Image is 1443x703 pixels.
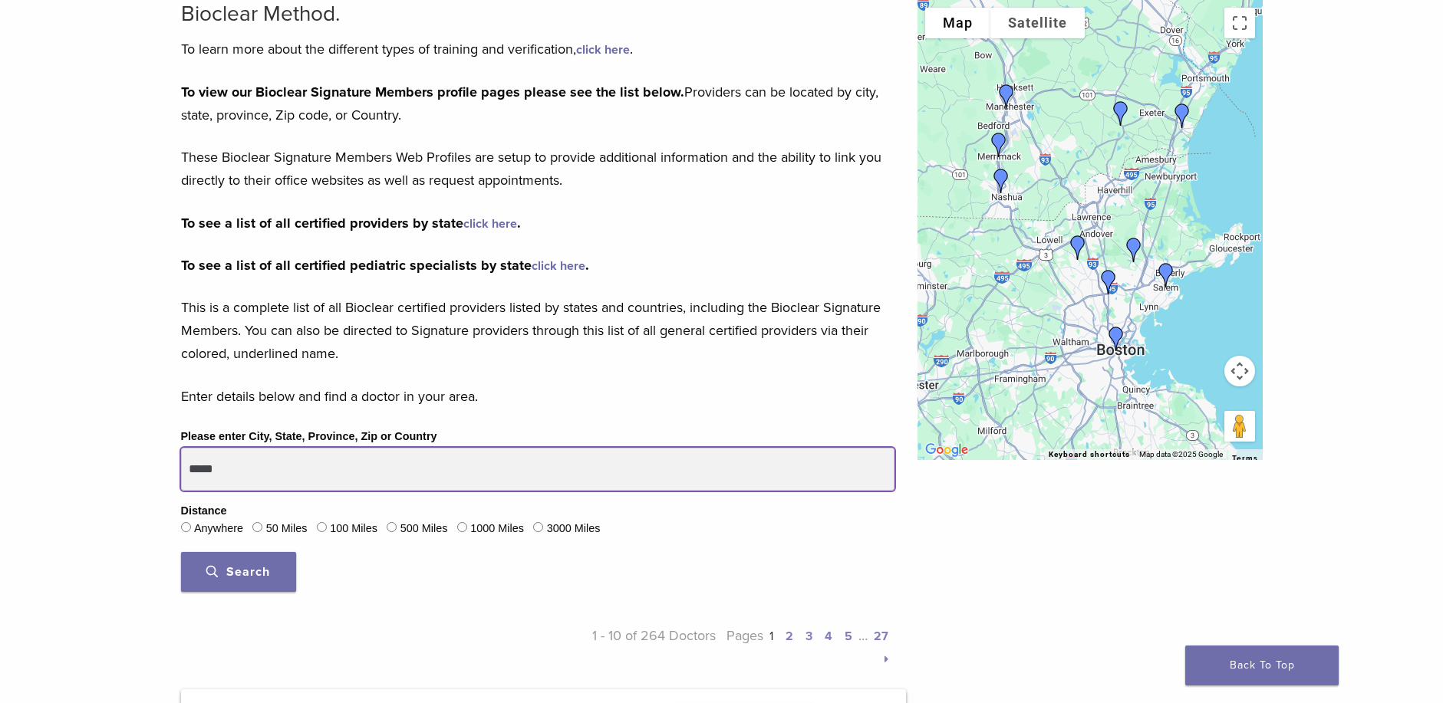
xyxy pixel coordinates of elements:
legend: Distance [181,503,227,520]
a: 3 [806,629,812,644]
img: Google [921,440,972,460]
label: 1000 Miles [470,521,524,537]
div: Dr. Nicholas DiMauro [1115,232,1152,268]
label: 100 Miles [330,521,377,537]
p: 1 - 10 of 264 Doctors [538,624,717,670]
a: click here [576,42,630,57]
button: Drag Pegman onto the map to open Street View [1224,411,1255,442]
p: Providers can be located by city, state, province, Zip code, or Country. [181,80,894,126]
div: Dr. Pamela Maragliano-Muniz [1148,257,1184,294]
a: 1 [769,629,773,644]
button: Keyboard shortcuts [1049,449,1130,460]
div: Dr. David Yue and Dr. Silvia Huang-Yue [983,163,1020,199]
button: Toggle fullscreen view [1224,8,1255,38]
a: Back To Top [1185,646,1339,685]
p: These Bioclear Signature Members Web Profiles are setup to provide additional information and the... [181,146,894,192]
a: 5 [845,629,852,644]
label: 3000 Miles [547,521,601,537]
a: click here [532,258,585,274]
button: Show satellite imagery [990,8,1085,38]
span: Map data ©2025 Google [1139,450,1223,458]
button: Map camera controls [1224,356,1255,386]
label: Anywhere [194,521,243,537]
a: click here [463,216,517,232]
div: Dr. Neelima Ravi [1164,97,1201,134]
strong: To see a list of all certified providers by state . [181,215,521,232]
p: Pages [716,624,894,670]
a: 4 [825,629,832,644]
strong: To see a list of all certified pediatric specialists by state . [181,257,589,274]
label: 50 Miles [266,521,308,537]
div: Dr. David Yue [988,78,1025,115]
p: To learn more about the different types of training and verification, . [181,38,894,61]
strong: To view our Bioclear Signature Members profile pages please see the list below. [181,84,684,100]
label: Please enter City, State, Province, Zip or Country [181,429,437,445]
div: Dr. Silvia Huang-Yue [980,126,1017,163]
div: Dr. Svetlana Gomer [1059,229,1096,266]
div: Dr. Vera Matshkalyan [1102,95,1139,132]
a: Terms (opens in new tab) [1232,454,1258,463]
a: 2 [786,629,793,644]
button: Search [181,552,296,592]
a: 27 [874,629,888,644]
span: … [858,627,868,644]
a: Open this area in Google Maps (opens a new window) [921,440,972,460]
p: Enter details below and find a doctor in your area. [181,385,894,408]
button: Show street map [925,8,990,38]
span: Search [206,564,270,580]
label: 500 Miles [400,521,448,537]
div: Dr. Cara Lund [1090,264,1127,301]
div: Dr. Kristen Dority [1098,320,1135,357]
p: This is a complete list of all Bioclear certified providers listed by states and countries, inclu... [181,296,894,365]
